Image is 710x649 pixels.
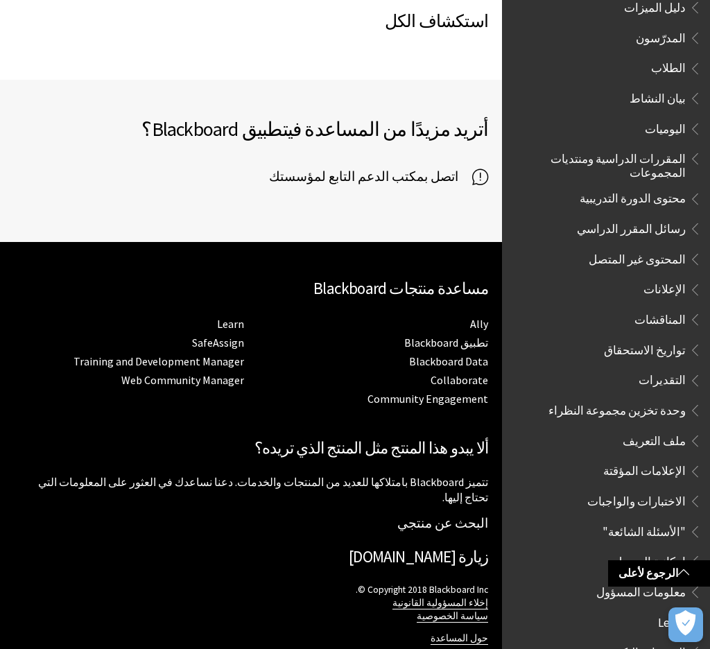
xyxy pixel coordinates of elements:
[604,338,686,357] span: تواريخ الاستحقاق
[192,336,244,350] a: SafeAssign
[658,611,686,630] span: Learn
[431,632,488,645] a: حول المساعدة
[651,57,686,76] span: الطلاب
[577,217,686,236] span: رسائل المقرر الدراسي
[470,317,488,331] a: Ally
[349,546,488,566] a: زيارة [DOMAIN_NAME]
[634,308,686,327] span: المناقشات
[431,373,488,388] a: Collaborate
[73,354,244,369] a: Training and Development Manager
[643,278,686,297] span: الإعلانات
[217,317,244,331] a: Learn
[14,114,488,144] h2: أتريد مزيدًا من المساعدة في ؟
[519,147,686,180] span: المقررات الدراسية ومنتديات المجموعات
[639,369,686,388] span: التقديرات
[645,117,686,136] span: اليوميات
[596,580,686,599] span: معلومات المسؤول
[630,87,686,105] span: بيان النشاط
[14,277,488,301] h2: مساعدة منتجات Blackboard
[269,166,488,187] a: اتصل بمكتب الدعم التابع لمؤسستك
[14,8,488,35] h3: استكشاف الكل
[587,490,686,508] span: الاختبارات والواجبات
[580,187,686,206] span: محتوى الدورة التدريبية
[417,610,488,623] a: سياسة الخصوصية
[14,583,488,623] p: ‎© Copyright 2018 Blackboard Inc.
[367,392,488,406] a: Community Engagement
[14,474,488,505] p: تتميز Blackboard بامتلاكها للعديد من المنتجات والخدمات. دعنا نساعدك في العثور على المعلومات التي ...
[152,116,288,141] span: تطبيق Blackboard
[269,166,472,187] span: اتصل بمكتب الدعم التابع لمؤسستك
[14,436,488,460] h2: ألا يبدو هذا المنتج مثل المنتج الذي تريده؟
[397,515,488,531] a: البحث عن منتجي
[392,597,488,609] a: إخلاء المسؤولية القانونية
[121,373,244,388] a: Web Community Manager
[668,607,703,642] button: فتح التفضيلات
[623,429,686,448] span: ملف التعريف
[603,520,686,539] span: "الأسئلة الشائعة"
[636,26,686,45] span: المدرّسون
[404,336,488,350] a: تطبيق Blackboard
[603,460,686,478] span: الإعلامات المؤقتة
[548,399,686,417] span: وحدة تخزين مجموعة النظراء
[614,550,686,569] span: إمكانية الوصول
[589,248,686,266] span: المحتوى غير المتصل
[409,354,488,369] a: Blackboard Data
[608,560,710,586] a: الرجوع لأعلى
